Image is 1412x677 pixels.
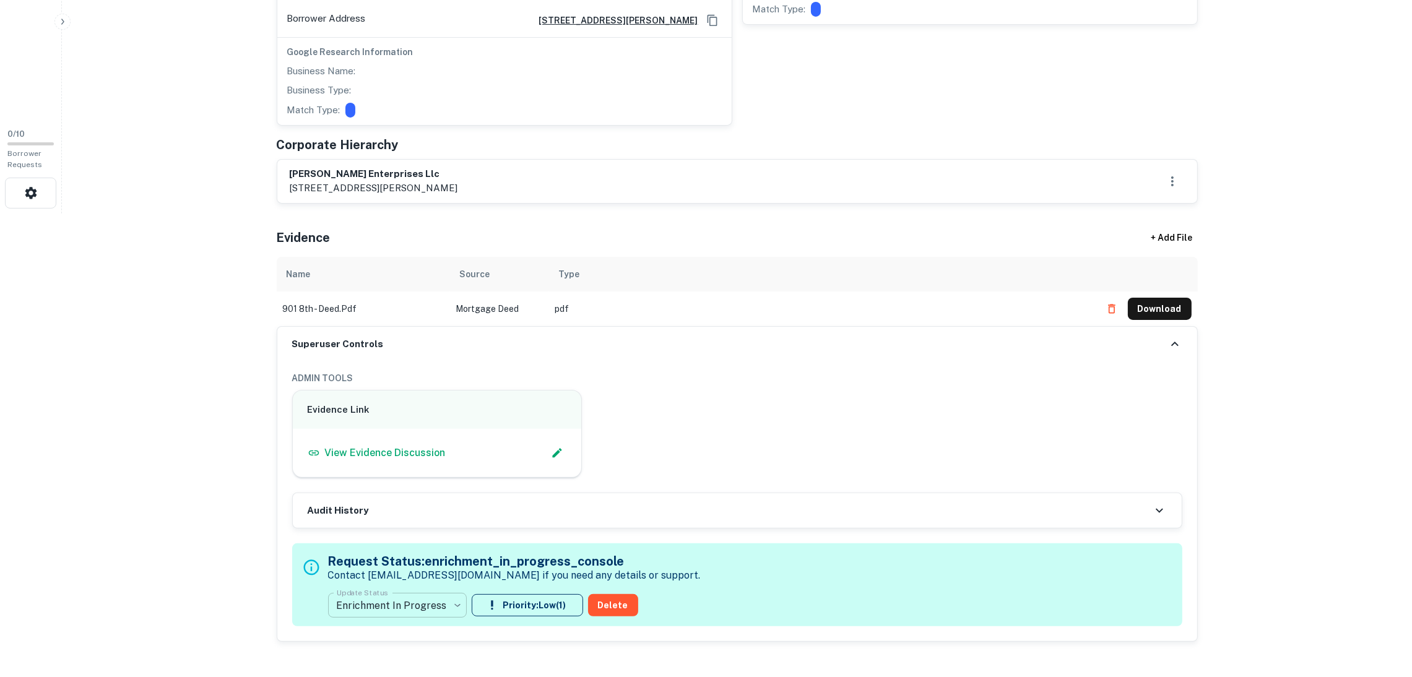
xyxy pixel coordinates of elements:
[292,337,384,351] h6: Superuser Controls
[450,291,549,326] td: Mortgage Deed
[7,149,42,169] span: Borrower Requests
[287,11,366,30] p: Borrower Address
[1350,578,1412,637] iframe: Chat Widget
[328,588,467,623] div: Enrichment In Progress
[287,83,352,98] p: Business Type:
[287,45,722,59] h6: Google Research Information
[1128,227,1215,249] div: + Add File
[325,446,446,460] p: View Evidence Discussion
[337,587,388,598] label: Update Status
[328,552,701,571] h5: Request Status: enrichment_in_progress_console
[328,568,701,583] p: Contact [EMAIL_ADDRESS][DOMAIN_NAME] if you need any details or support.
[753,2,806,17] p: Match Type:
[559,267,580,282] div: Type
[290,167,458,181] h6: [PERSON_NAME] enterprises llc
[277,291,450,326] td: 901 8th - deed.pdf
[308,446,446,460] a: View Evidence Discussion
[1101,299,1123,319] button: Delete file
[1128,298,1192,320] button: Download
[7,129,25,139] span: 0 / 10
[450,257,549,291] th: Source
[277,228,331,247] h5: Evidence
[529,14,698,27] a: [STREET_ADDRESS][PERSON_NAME]
[549,257,1094,291] th: Type
[548,444,566,462] button: Edit Slack Link
[287,64,356,79] p: Business Name:
[277,136,399,154] h5: Corporate Hierarchy
[277,257,450,291] th: Name
[308,504,369,518] h6: Audit History
[287,103,340,118] p: Match Type:
[460,267,490,282] div: Source
[292,371,1182,385] h6: ADMIN TOOLS
[287,267,311,282] div: Name
[472,594,583,616] button: Priority:Low(1)
[277,257,1198,326] div: scrollable content
[290,181,458,196] p: [STREET_ADDRESS][PERSON_NAME]
[549,291,1094,326] td: pdf
[588,594,638,616] button: Delete
[308,403,567,417] h6: Evidence Link
[703,11,722,30] button: Copy Address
